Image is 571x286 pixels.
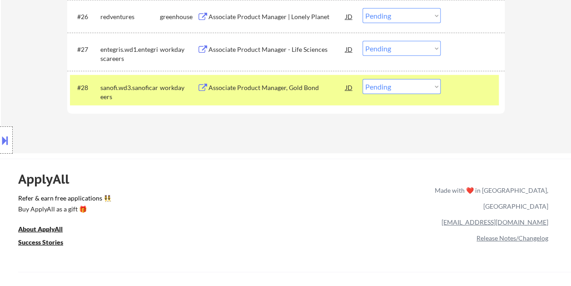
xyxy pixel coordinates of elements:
div: JD [345,41,354,57]
div: entegris.wd1.entegriscareers [100,45,160,63]
div: JD [345,79,354,95]
div: redventures [100,12,160,21]
a: About ApplyAll [18,225,75,236]
div: #26 [77,12,93,21]
div: Associate Product Manager - Life Sciences [209,45,346,54]
a: [EMAIL_ADDRESS][DOMAIN_NAME] [442,218,548,226]
u: About ApplyAll [18,225,63,233]
div: Associate Product Manager, Gold Bond [209,83,346,92]
u: Success Stories [18,238,63,246]
a: Success Stories [18,238,75,249]
div: workday [160,83,197,92]
a: Release Notes/Changelog [477,234,548,242]
div: Made with ❤️ in [GEOGRAPHIC_DATA], [GEOGRAPHIC_DATA] [431,182,548,214]
div: Associate Product Manager | Lonely Planet [209,12,346,21]
div: JD [345,8,354,25]
div: workday [160,45,197,54]
div: greenhouse [160,12,197,21]
div: #27 [77,45,93,54]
